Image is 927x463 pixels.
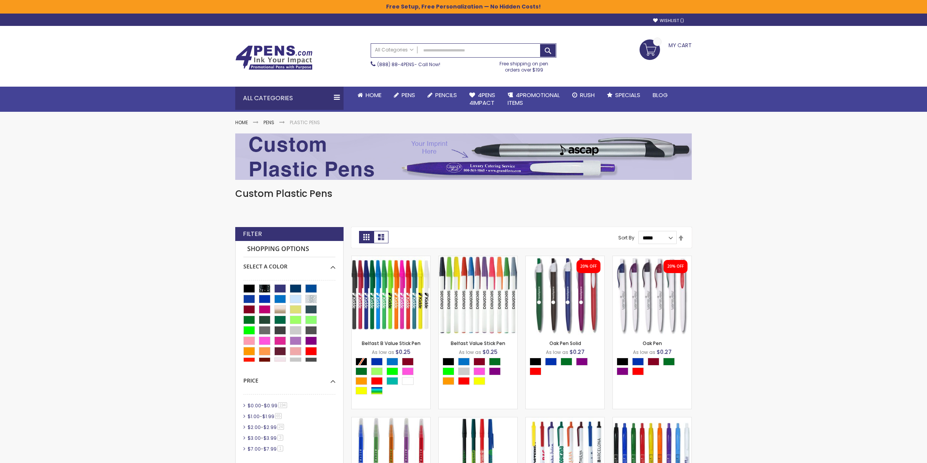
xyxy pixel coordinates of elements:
span: 194 [278,402,287,408]
span: $0.27 [570,348,585,356]
div: 20% OFF [580,264,597,269]
span: All Categories [375,47,414,53]
a: $3.00-$3.993 [246,435,286,441]
div: Free shipping on pen orders over $199 [492,58,557,73]
a: Contender Pen [526,417,604,424]
div: 20% OFF [667,264,684,269]
strong: Filter [243,230,262,238]
div: Burgundy [402,358,414,366]
span: $0.25 [395,348,410,356]
div: Green Light [371,367,383,375]
a: Oak Pen [643,340,662,347]
span: Pens [402,91,415,99]
a: Belfast Value Stick Pen [439,256,517,262]
div: Teal [387,377,398,385]
a: Belfast Translucent Value Stick Pen [352,417,430,424]
a: Rush [566,87,601,104]
span: Home [366,91,381,99]
div: Yellow [356,387,367,395]
a: Pens [388,87,421,104]
div: Green [356,367,367,375]
div: Select A Color [356,358,430,396]
div: White [402,377,414,385]
div: Price [243,371,335,384]
a: $7.00-$7.991 [246,446,286,452]
span: Rush [580,91,595,99]
div: Select A Color [443,358,517,387]
span: As low as [459,349,481,355]
span: As low as [546,349,568,355]
a: Oak Pen [613,256,691,262]
a: $0.00-$0.99194 [246,402,290,409]
div: Grey Light [458,367,470,375]
img: Belfast B Value Stick Pen [352,256,430,335]
div: Burgundy [474,358,485,366]
a: Custom Cambria Plastic Retractable Ballpoint Pen - Monochromatic Body Color [613,417,691,424]
div: Black [617,358,628,366]
h1: Custom Plastic Pens [235,188,692,200]
a: Pens [263,119,274,126]
a: Belfast Value Stick Pen [451,340,505,347]
div: Blue [371,358,383,366]
strong: Shopping Options [243,241,335,258]
a: (888) 88-4PENS [377,61,414,68]
span: $2.99 [263,424,277,431]
div: Blue [632,358,644,366]
div: Select A Color [617,358,691,377]
div: Lime Green [443,367,454,375]
div: Green [561,358,572,366]
a: Top [906,445,921,457]
div: Pink [402,367,414,375]
strong: Grid [359,231,374,243]
span: As low as [633,349,655,355]
label: Sort By [618,234,635,241]
a: Wishlist [653,18,684,24]
div: Black [530,358,541,366]
span: $0.00 [248,402,261,409]
span: $1.99 [262,413,274,420]
div: Pink [474,367,485,375]
a: Home [351,87,388,104]
div: Red [530,367,541,375]
img: 4Pens Custom Pens and Promotional Products [235,45,313,70]
div: Orange [443,377,454,385]
a: Oak Pen Solid [526,256,604,262]
div: Green [489,358,501,366]
span: 4PROMOTIONAL ITEMS [508,91,560,107]
span: $2.00 [248,424,261,431]
span: $3.99 [263,435,277,441]
img: Plastic Pens [235,133,692,180]
a: All Categories [371,44,417,56]
span: Specials [615,91,640,99]
div: Black [443,358,454,366]
span: 3 [277,435,283,441]
span: 24 [277,424,284,430]
div: Yellow [474,377,485,385]
span: $3.00 [248,435,261,441]
div: All Categories [235,87,344,110]
img: Belfast Value Stick Pen [439,256,517,335]
a: Blog [647,87,674,104]
a: 4Pens4impact [463,87,501,112]
div: Orange [356,377,367,385]
a: Belfast B Value Stick Pen [362,340,421,347]
div: Select A Color [530,358,604,377]
div: Purple [489,367,501,375]
img: Oak Pen Solid [526,256,604,335]
span: 65 [275,413,282,419]
span: $7.99 [263,446,277,452]
div: Blue Light [458,358,470,366]
a: Specials [601,87,647,104]
span: Blog [653,91,668,99]
a: Oak Pen Solid [549,340,581,347]
span: - Call Now! [377,61,440,68]
div: Burgundy [648,358,659,366]
a: Corporate Promo Stick Pen [439,417,517,424]
div: Purple [617,367,628,375]
div: Green [663,358,675,366]
a: Pencils [421,87,463,104]
a: Belfast B Value Stick Pen [352,256,430,262]
span: 1 [277,446,283,451]
div: Red [371,377,383,385]
a: 4PROMOTIONALITEMS [501,87,566,112]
